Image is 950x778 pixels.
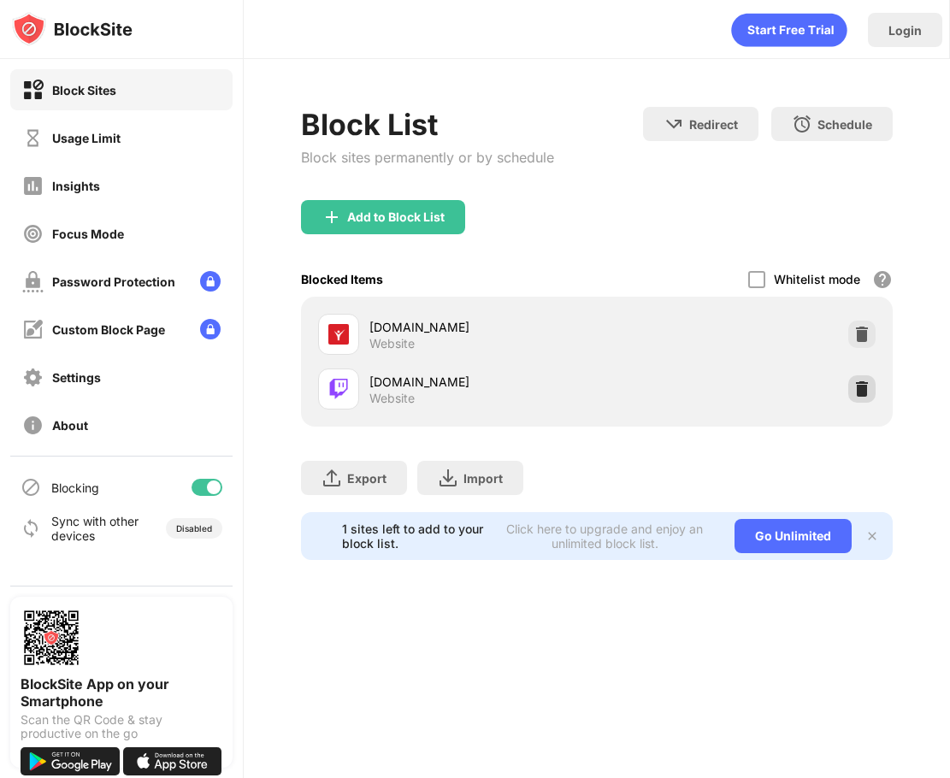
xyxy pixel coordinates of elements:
div: Blocking [51,480,99,495]
img: logo-blocksite.svg [12,12,133,46]
img: lock-menu.svg [200,319,221,339]
div: Focus Mode [52,227,124,241]
div: Schedule [817,117,872,132]
div: Add to Block List [347,210,445,224]
div: Insights [52,179,100,193]
div: Whitelist mode [774,272,860,286]
img: blocking-icon.svg [21,477,41,498]
img: insights-off.svg [22,175,44,197]
div: Settings [52,370,101,385]
div: [DOMAIN_NAME] [369,373,597,391]
div: Website [369,336,415,351]
img: sync-icon.svg [21,518,41,539]
div: Blocked Items [301,272,383,286]
div: 1 sites left to add to your block list. [342,522,486,551]
div: Block sites permanently or by schedule [301,149,554,166]
div: Block List [301,107,554,142]
div: Login [888,23,922,38]
img: x-button.svg [865,529,879,543]
div: Custom Block Page [52,322,165,337]
div: Go Unlimited [735,519,852,553]
img: options-page-qr-code.png [21,607,82,669]
img: about-off.svg [22,415,44,436]
div: About [52,418,88,433]
div: Disabled [176,523,212,533]
div: Website [369,391,415,406]
div: Sync with other devices [51,514,139,543]
div: Redirect [689,117,738,132]
div: Block Sites [52,83,116,97]
div: [DOMAIN_NAME] [369,318,597,336]
div: Password Protection [52,274,175,289]
img: focus-off.svg [22,223,44,245]
div: BlockSite App on your Smartphone [21,675,222,710]
img: password-protection-off.svg [22,271,44,292]
div: Export [347,471,386,486]
img: block-on.svg [22,80,44,101]
img: get-it-on-google-play.svg [21,747,120,775]
div: Import [463,471,503,486]
div: animation [731,13,847,47]
img: lock-menu.svg [200,271,221,292]
img: customize-block-page-off.svg [22,319,44,340]
img: favicons [328,324,349,345]
img: favicons [328,379,349,399]
div: Usage Limit [52,131,121,145]
div: Click here to upgrade and enjoy an unlimited block list. [495,522,714,551]
div: Scan the QR Code & stay productive on the go [21,713,222,740]
img: settings-off.svg [22,367,44,388]
img: download-on-the-app-store.svg [123,747,222,775]
img: time-usage-off.svg [22,127,44,149]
